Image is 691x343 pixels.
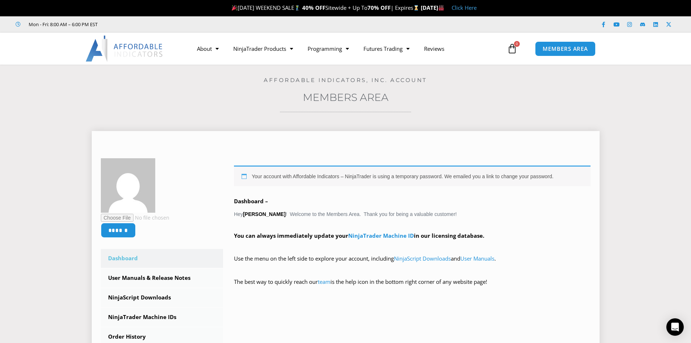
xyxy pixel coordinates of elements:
div: Hey ! Welcome to the Members Area. Thank you for being a valuable customer! [234,166,591,297]
img: 🏌️‍♂️ [295,5,300,11]
strong: [PERSON_NAME] [243,211,285,217]
a: MEMBERS AREA [535,41,596,56]
strong: 40% OFF [302,4,325,11]
span: 0 [514,41,520,47]
strong: 70% OFF [367,4,391,11]
img: 🎉 [232,5,237,11]
span: Mon - Fri: 8:00 AM – 6:00 PM EST [27,20,98,29]
a: Dashboard [101,249,223,268]
a: team [318,278,330,285]
a: About [190,40,226,57]
b: Dashboard – [234,197,268,205]
a: User Manuals & Release Notes [101,269,223,287]
img: 347ded4c152cfa02e9ddb1f4ec05ab10d6d88eac84661277197caeb135ccd6b2 [101,158,155,213]
a: Futures Trading [356,40,417,57]
a: Affordable Indicators, Inc. Account [264,77,427,83]
img: LogoAI | Affordable Indicators – NinjaTrader [86,36,164,62]
a: NinjaScript Downloads [101,288,223,307]
img: 🏭 [439,5,444,11]
div: Open Intercom Messenger [666,318,684,336]
p: The best way to quickly reach our is the help icon in the bottom right corner of any website page! [234,277,591,297]
span: MEMBERS AREA [543,46,588,52]
img: ⌛ [414,5,419,11]
a: NinjaTrader Machine IDs [101,308,223,327]
a: NinjaTrader Products [226,40,300,57]
a: Programming [300,40,356,57]
a: NinjaTrader Machine ID [348,232,414,239]
a: 0 [496,38,528,59]
a: Click Here [452,4,477,11]
a: User Manuals [460,255,494,262]
div: Your account with Affordable Indicators – NinjaTrader is using a temporary password. We emailed y... [234,166,591,186]
a: NinjaScript Downloads [394,255,451,262]
iframe: Customer reviews powered by Trustpilot [108,21,217,28]
p: Use the menu on the left side to explore your account, including and . [234,254,591,274]
a: Reviews [417,40,452,57]
a: Members Area [303,91,388,103]
strong: You can always immediately update your in our licensing database. [234,232,484,239]
strong: [DATE] [421,4,444,11]
span: [DATE] WEEKEND SALE Sitewide + Up To | Expires [230,4,420,11]
nav: Menu [190,40,505,57]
